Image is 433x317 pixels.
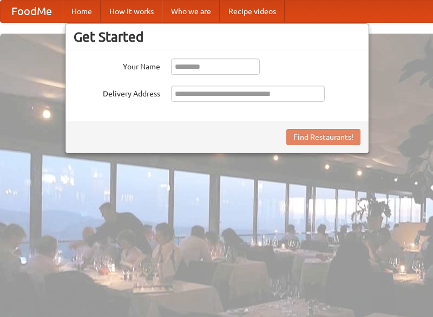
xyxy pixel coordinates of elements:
a: Who we are [162,1,220,22]
a: Home [63,1,101,22]
button: Find Restaurants! [286,129,360,145]
h3: Get Started [74,29,360,45]
label: Your Name [74,59,160,72]
a: How it works [101,1,162,22]
label: Delivery Address [74,86,160,99]
a: Recipe videos [220,1,285,22]
a: FoodMe [1,1,63,22]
